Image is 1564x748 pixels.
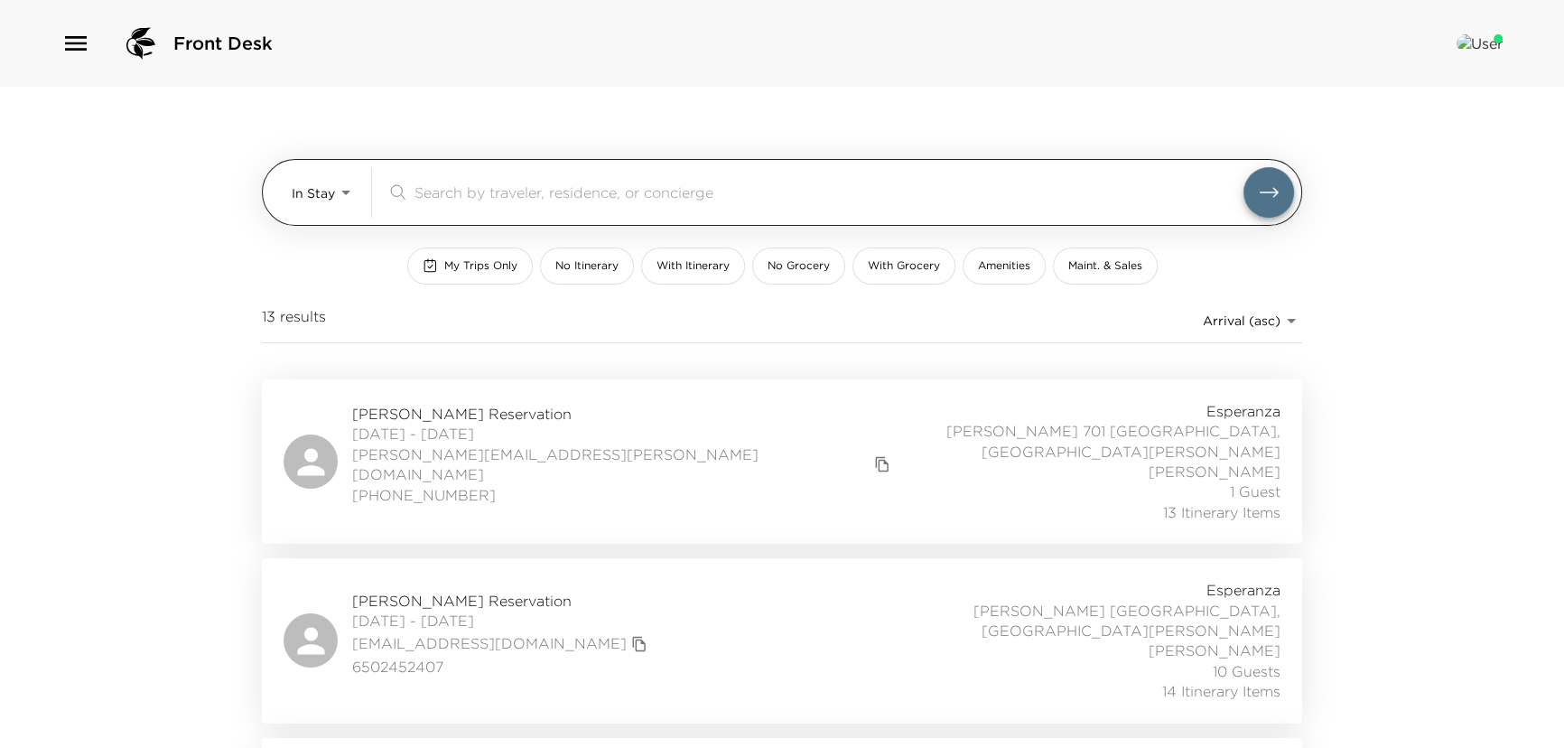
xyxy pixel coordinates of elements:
[352,657,652,677] span: 6502452407
[1206,401,1280,421] span: Esperanza
[352,633,627,653] a: [EMAIL_ADDRESS][DOMAIN_NAME]
[1149,640,1280,660] span: [PERSON_NAME]
[978,258,1030,274] span: Amenities
[414,182,1243,202] input: Search by traveler, residence, or concierge
[292,185,335,201] span: In Stay
[352,591,652,611] span: [PERSON_NAME] Reservation
[444,258,517,274] span: My Trips Only
[768,258,830,274] span: No Grocery
[641,248,745,285] button: With Itinerary
[352,611,652,631] span: [DATE] - [DATE]
[1163,502,1280,522] span: 13 Itinerary Items
[262,558,1302,723] a: [PERSON_NAME] Reservation[DATE] - [DATE][EMAIL_ADDRESS][DOMAIN_NAME]copy primary member email6502...
[852,248,955,285] button: With Grocery
[352,424,895,444] span: [DATE] - [DATE]
[1203,313,1280,329] span: Arrival (asc)
[407,248,533,285] button: My Trips Only
[352,485,895,505] span: [PHONE_NUMBER]
[868,258,940,274] span: With Grocery
[540,248,634,285] button: No Itinerary
[752,248,845,285] button: No Grocery
[1068,258,1142,274] span: Maint. & Sales
[262,379,1302,544] a: [PERSON_NAME] Reservation[DATE] - [DATE][PERSON_NAME][EMAIL_ADDRESS][PERSON_NAME][DOMAIN_NAME]cop...
[1213,661,1280,681] span: 10 Guests
[555,258,619,274] span: No Itinerary
[352,404,895,424] span: [PERSON_NAME] Reservation
[262,306,326,335] span: 13 results
[656,258,730,274] span: With Itinerary
[1230,482,1280,501] span: 1 Guest
[352,444,870,485] a: [PERSON_NAME][EMAIL_ADDRESS][PERSON_NAME][DOMAIN_NAME]
[870,452,895,477] button: copy primary member email
[1457,34,1503,52] img: User
[1149,462,1280,482] span: [PERSON_NAME]
[963,248,1046,285] button: Amenities
[895,421,1280,462] span: [PERSON_NAME] 701 [GEOGRAPHIC_DATA], [GEOGRAPHIC_DATA][PERSON_NAME]
[1162,681,1280,701] span: 14 Itinerary Items
[1053,248,1158,285] button: Maint. & Sales
[627,631,652,657] button: copy primary member email
[1206,580,1280,600] span: Esperanza
[119,22,163,65] img: logo
[173,31,273,56] span: Front Desk
[881,601,1280,641] span: [PERSON_NAME] [GEOGRAPHIC_DATA], [GEOGRAPHIC_DATA][PERSON_NAME]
